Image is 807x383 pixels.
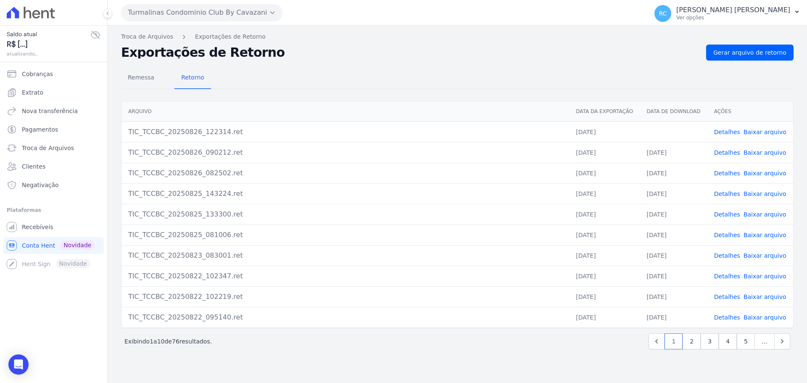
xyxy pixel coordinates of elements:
a: Previous [649,333,665,349]
a: Baixar arquivo [744,232,786,238]
a: Detalhes [714,273,740,280]
a: 4 [719,333,737,349]
span: Saldo atual [7,30,90,39]
td: [DATE] [569,245,640,266]
span: Troca de Arquivos [22,144,74,152]
p: Exibindo a de resultados. [124,337,212,346]
th: Data da Exportação [569,101,640,122]
th: Data de Download [640,101,707,122]
td: [DATE] [640,163,707,183]
a: Detalhes [714,190,740,197]
a: Baixar arquivo [744,129,786,135]
a: Baixar arquivo [744,314,786,321]
div: TIC_TCCBC_20250822_095140.ret [128,312,562,322]
div: TIC_TCCBC_20250825_143224.ret [128,189,562,199]
td: [DATE] [569,286,640,307]
a: Detalhes [714,314,740,321]
a: Conta Hent Novidade [3,237,104,254]
a: Baixar arquivo [744,170,786,177]
span: R$ [...] [7,39,90,50]
div: TIC_TCCBC_20250826_090212.ret [128,148,562,158]
span: RC [659,11,667,16]
td: [DATE] [569,122,640,142]
td: [DATE] [640,307,707,328]
span: Conta Hent [22,241,55,250]
td: [DATE] [569,204,640,225]
a: Baixar arquivo [744,293,786,300]
div: TIC_TCCBC_20250822_102219.ret [128,292,562,302]
a: Recebíveis [3,219,104,235]
a: 1 [665,333,683,349]
a: Troca de Arquivos [121,32,173,41]
td: [DATE] [640,286,707,307]
td: [DATE] [569,225,640,245]
a: Detalhes [714,252,740,259]
a: Detalhes [714,293,740,300]
a: Detalhes [714,232,740,238]
span: Nova transferência [22,107,78,115]
a: 3 [701,333,719,349]
a: Exportações de Retorno [195,32,266,41]
td: [DATE] [640,266,707,286]
span: Recebíveis [22,223,53,231]
span: 10 [157,338,165,345]
h2: Exportações de Retorno [121,47,699,58]
td: [DATE] [569,266,640,286]
span: 76 [172,338,179,345]
td: [DATE] [640,225,707,245]
span: 1 [150,338,153,345]
p: [PERSON_NAME] [PERSON_NAME] [676,6,790,14]
a: Detalhes [714,211,740,218]
span: Pagamentos [22,125,58,134]
span: Clientes [22,162,45,171]
a: Retorno [174,67,211,89]
div: Open Intercom Messenger [8,354,29,375]
a: Baixar arquivo [744,190,786,197]
span: Negativação [22,181,59,189]
nav: Sidebar [7,66,100,272]
td: [DATE] [569,163,640,183]
div: TIC_TCCBC_20250826_082502.ret [128,168,562,178]
a: Baixar arquivo [744,211,786,218]
td: [DATE] [640,142,707,163]
a: Remessa [121,67,161,89]
span: atualizando... [7,50,90,58]
a: Detalhes [714,170,740,177]
a: Detalhes [714,129,740,135]
a: Baixar arquivo [744,273,786,280]
a: Detalhes [714,149,740,156]
td: [DATE] [640,245,707,266]
a: Gerar arquivo de retorno [706,45,794,61]
td: [DATE] [569,142,640,163]
td: [DATE] [640,204,707,225]
div: TIC_TCCBC_20250826_122314.ret [128,127,562,137]
th: Arquivo [121,101,569,122]
span: Remessa [123,69,159,86]
td: [DATE] [569,307,640,328]
nav: Breadcrumb [121,32,794,41]
p: Ver opções [676,14,790,21]
a: Baixar arquivo [744,252,786,259]
a: Next [774,333,790,349]
span: Cobranças [22,70,53,78]
a: Cobranças [3,66,104,82]
a: 5 [737,333,755,349]
button: Turmalinas Condominio Club By Cavazani [121,4,282,21]
span: Extrato [22,88,43,97]
span: Gerar arquivo de retorno [713,48,786,57]
a: 2 [683,333,701,349]
a: Pagamentos [3,121,104,138]
div: TIC_TCCBC_20250825_081006.ret [128,230,562,240]
button: RC [PERSON_NAME] [PERSON_NAME] Ver opções [648,2,807,25]
span: Retorno [176,69,209,86]
td: [DATE] [569,183,640,204]
a: Nova transferência [3,103,104,119]
div: TIC_TCCBC_20250822_102347.ret [128,271,562,281]
span: Novidade [60,240,95,250]
a: Baixar arquivo [744,149,786,156]
th: Ações [707,101,793,122]
div: TIC_TCCBC_20250823_083001.ret [128,251,562,261]
span: … [754,333,775,349]
a: Troca de Arquivos [3,140,104,156]
a: Extrato [3,84,104,101]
